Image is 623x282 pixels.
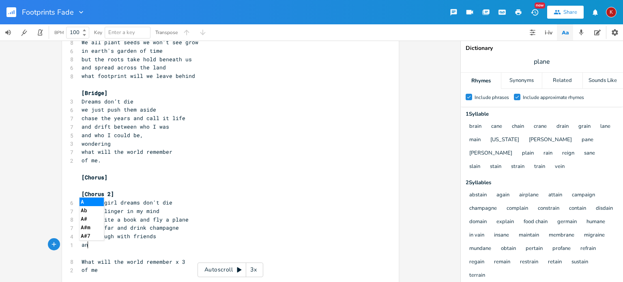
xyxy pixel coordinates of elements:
[82,241,88,248] span: an
[523,95,584,100] div: Include approximate rhymes
[544,150,552,157] button: rain
[82,131,143,139] span: and who I could be,
[82,258,185,265] span: What will the world remember x 3
[82,56,192,63] span: but the roots take hold beneath us
[466,180,618,185] div: 2 Syllable s
[82,157,101,164] span: of me.
[496,219,514,226] button: explain
[526,5,543,19] button: New
[552,245,571,252] button: profane
[469,192,487,199] button: abstain
[549,232,574,239] button: membrane
[198,263,263,277] div: Autoscroll
[469,219,487,226] button: domain
[578,123,591,130] button: grain
[490,164,501,170] button: stain
[556,123,569,130] button: drain
[79,206,104,215] li: Ab
[79,232,104,240] li: A#7
[507,205,528,212] button: complain
[82,98,133,105] span: Dreams don’t die
[82,224,179,231] span: travel far and drink champagne
[494,232,509,239] button: insane
[572,192,595,199] button: campaign
[155,30,178,35] div: Transpose
[548,192,562,199] button: attain
[82,266,98,273] span: of me
[469,137,481,144] button: main
[82,106,156,113] span: we just push them aside
[79,215,104,223] li: A#
[542,73,582,89] div: Related
[82,232,156,240] span: I'll laugh with friends
[490,137,519,144] button: [US_STATE]
[583,73,623,89] div: Sounds Like
[491,123,502,130] button: cane
[22,9,74,16] span: Footprints Fade
[535,2,545,9] div: New
[82,64,166,71] span: and spread across the land
[534,123,547,130] button: crane
[584,232,605,239] button: migraine
[534,57,550,67] span: plane
[469,164,480,170] button: slain
[494,259,510,266] button: remain
[547,6,584,19] button: Share
[571,259,588,266] button: sustain
[82,140,111,147] span: wondering
[94,30,102,35] div: Key
[606,7,617,17] div: kerynlee24
[79,198,104,206] li: A
[538,205,559,212] button: constrain
[580,245,596,252] button: refrain
[596,205,613,212] button: disdain
[582,137,593,144] button: pane
[586,219,605,226] button: humane
[82,216,189,223] span: I'll write a book and fly a plane
[82,89,107,97] span: [Bridge]
[522,150,534,157] button: plain
[466,112,618,117] div: 1 Syllable
[469,272,485,279] button: terrain
[501,245,516,252] button: obtain
[108,29,135,36] span: Enter a key
[563,9,577,16] div: Share
[557,219,577,226] button: germain
[501,73,541,89] div: Synonyms
[469,232,484,239] button: in vain
[82,148,172,155] span: what will the world remember
[82,114,185,122] span: chase the years and call it life
[600,123,610,130] button: lane
[469,123,481,130] button: brain
[82,72,195,80] span: what footprint will we leave behind
[512,123,524,130] button: chain
[82,47,163,54] span: in earth's garden of time
[529,137,572,144] button: [PERSON_NAME]
[511,164,524,170] button: strain
[475,95,509,100] div: Include phrases
[519,192,539,199] button: airplane
[562,150,574,157] button: reign
[469,259,484,266] button: regain
[469,150,512,157] button: [PERSON_NAME]
[519,232,539,239] button: maintain
[469,245,491,252] button: mundane
[79,223,104,232] li: A#m
[526,245,543,252] button: pertain
[246,263,261,277] div: 3x
[548,259,562,266] button: retain
[496,192,509,199] button: again
[534,164,545,170] button: train
[569,205,586,212] button: contain
[606,3,617,22] button: K
[461,73,501,89] div: Rhymes
[82,190,114,198] span: [Chorus 2]
[82,123,169,130] span: and drift between who I was
[82,207,159,215] span: echoes linger in my mind
[469,205,497,212] button: champagne
[82,174,107,181] span: [Chorus]
[54,30,64,35] div: BPM
[82,39,198,46] span: We all plant seeds we won't see grow
[520,259,538,266] button: restrain
[524,219,548,226] button: food chain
